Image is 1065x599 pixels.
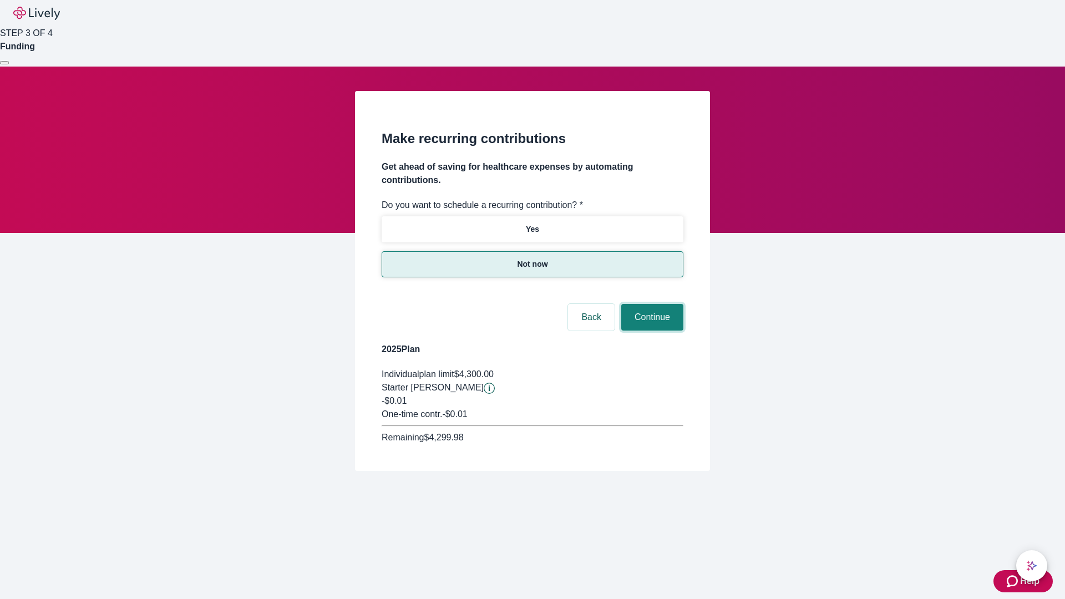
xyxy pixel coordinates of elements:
span: -$0.01 [382,396,407,405]
button: Yes [382,216,683,242]
img: Lively [13,7,60,20]
button: Continue [621,304,683,331]
span: $4,299.98 [424,433,463,442]
span: Individual plan limit [382,369,454,379]
span: $4,300.00 [454,369,494,379]
button: Back [568,304,615,331]
span: Remaining [382,433,424,442]
button: Lively will contribute $0.01 to establish your account [484,383,495,394]
label: Do you want to schedule a recurring contribution? * [382,199,583,212]
svg: Zendesk support icon [1007,575,1020,588]
p: Yes [526,224,539,235]
span: Help [1020,575,1039,588]
p: Not now [517,258,547,270]
h4: 2025 Plan [382,343,683,356]
svg: Starter penny details [484,383,495,394]
h4: Get ahead of saving for healthcare expenses by automating contributions. [382,160,683,187]
button: Zendesk support iconHelp [993,570,1053,592]
span: - $0.01 [442,409,467,419]
button: chat [1016,550,1047,581]
span: One-time contr. [382,409,442,419]
h2: Make recurring contributions [382,129,683,149]
svg: Lively AI Assistant [1026,560,1037,571]
button: Not now [382,251,683,277]
span: Starter [PERSON_NAME] [382,383,484,392]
